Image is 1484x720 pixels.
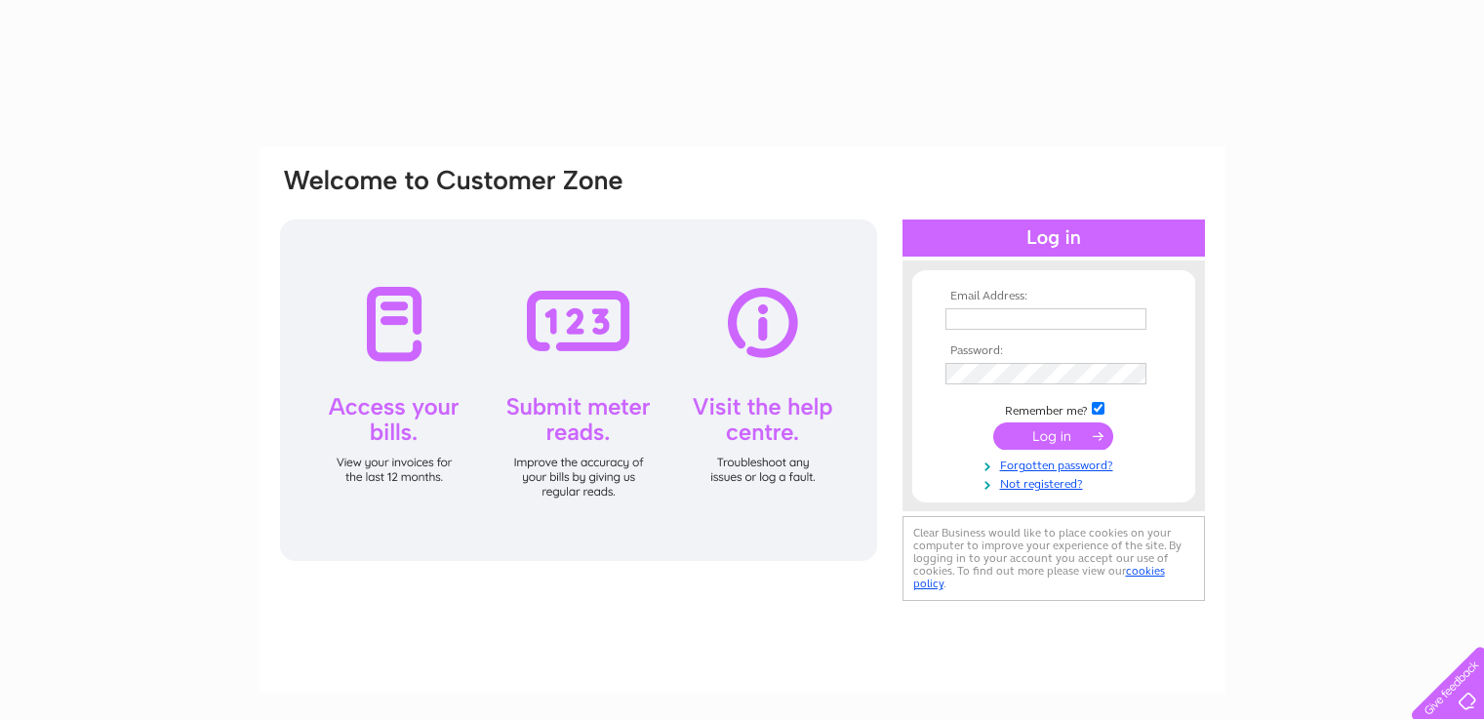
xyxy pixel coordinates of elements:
th: Email Address: [941,290,1167,303]
a: Forgotten password? [945,455,1167,473]
a: Not registered? [945,473,1167,492]
a: cookies policy [913,564,1165,590]
td: Remember me? [941,399,1167,419]
input: Submit [993,422,1113,450]
div: Clear Business would like to place cookies on your computer to improve your experience of the sit... [902,516,1205,601]
th: Password: [941,344,1167,358]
